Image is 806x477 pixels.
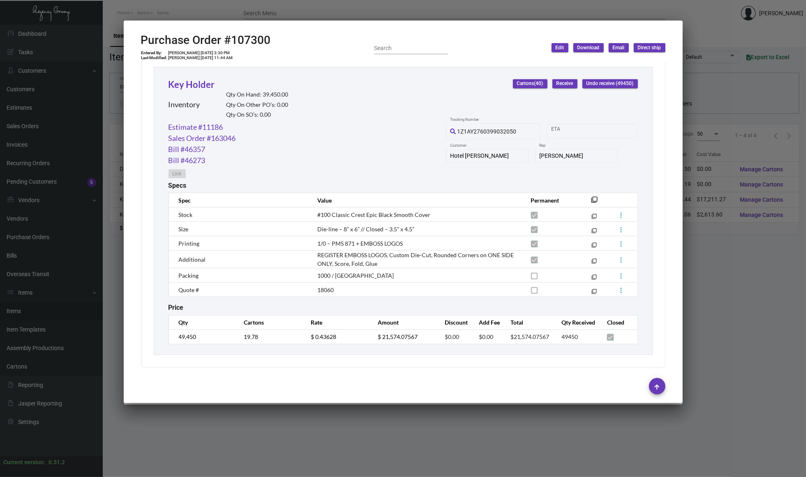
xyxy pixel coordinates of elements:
[573,43,604,52] button: Download
[48,458,65,467] div: 0.51.2
[445,333,459,340] span: $0.00
[599,315,637,330] th: Closed
[179,256,206,263] span: Additional
[510,333,549,340] span: $21,574.07567
[591,276,597,281] mat-icon: filter_none
[141,55,168,60] td: Last Modified:
[226,101,289,108] h2: Qty On Other PO’s: 0.00
[179,272,199,279] span: Packing
[591,244,597,249] mat-icon: filter_none
[179,226,189,233] span: Size
[317,211,430,218] span: #100 Classic Crest Epic Black Smooth Cover
[577,44,600,51] span: Download
[169,79,215,90] a: Key Holder
[141,33,271,47] h2: Purchase Order #107300
[317,286,334,293] span: 18060
[169,155,206,166] a: Bill #46273
[551,128,577,134] input: Start date
[587,80,634,87] span: Undo receive (49450)
[317,240,403,247] span: 1/0 – PMS 871 + EMBOSS LOGOS
[169,133,236,144] a: Sales Order #163046
[317,226,414,233] span: Die-line – 8” x 6” // Closed – 3.5” x 4.5”
[523,193,579,207] th: Permanent
[513,79,547,88] button: Cartons(40)
[168,55,233,60] td: [PERSON_NAME] [DATE] 11:44 AM
[169,315,236,330] th: Qty
[173,171,182,177] span: Link
[309,193,522,207] th: Value
[169,169,186,178] button: Link
[613,44,625,51] span: Email
[236,315,303,330] th: Cartons
[591,215,597,221] mat-icon: filter_none
[552,79,577,88] button: Receive
[471,315,502,330] th: Add Fee
[561,333,578,340] span: 49450
[226,111,289,118] h2: Qty On SO’s: 0.00
[3,458,45,467] div: Current version:
[479,333,493,340] span: $0.00
[556,44,564,51] span: Edit
[582,79,638,88] button: Undo receive (49450)
[552,43,568,52] button: Edit
[638,44,661,51] span: Direct ship
[591,199,598,205] mat-icon: filter_none
[141,51,168,55] td: Entered By:
[457,128,516,135] span: 1Z1AY2760399032050
[534,81,543,87] span: (40)
[634,43,665,52] button: Direct ship
[591,230,597,235] mat-icon: filter_none
[169,304,184,311] h2: Price
[609,43,629,52] button: Email
[502,315,553,330] th: Total
[179,211,193,218] span: Stock
[584,128,623,134] input: End date
[179,286,199,293] span: Quote #
[591,290,597,296] mat-icon: filter_none
[317,272,394,279] span: 1000 / [GEOGRAPHIC_DATA]
[517,80,543,87] span: Cartons
[169,100,200,109] h2: Inventory
[317,251,514,267] span: REGISTER EMBOSS LOGOS, Custom Die-Cut, Rounded Corners on ONE SIDE ONLY, Score, Fold, Glue
[168,51,233,55] td: [PERSON_NAME] [DATE] 3:30 PM
[169,182,187,189] h2: Specs
[169,193,309,207] th: Spec
[179,240,200,247] span: Printing
[557,80,573,87] span: Receive
[370,315,436,330] th: Amount
[436,315,471,330] th: Discount
[553,315,599,330] th: Qty Received
[169,122,223,133] a: Estimate #11186
[303,315,370,330] th: Rate
[591,260,597,265] mat-icon: filter_none
[226,91,289,98] h2: Qty On Hand: 39,450.00
[169,144,206,155] a: Bill #46357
